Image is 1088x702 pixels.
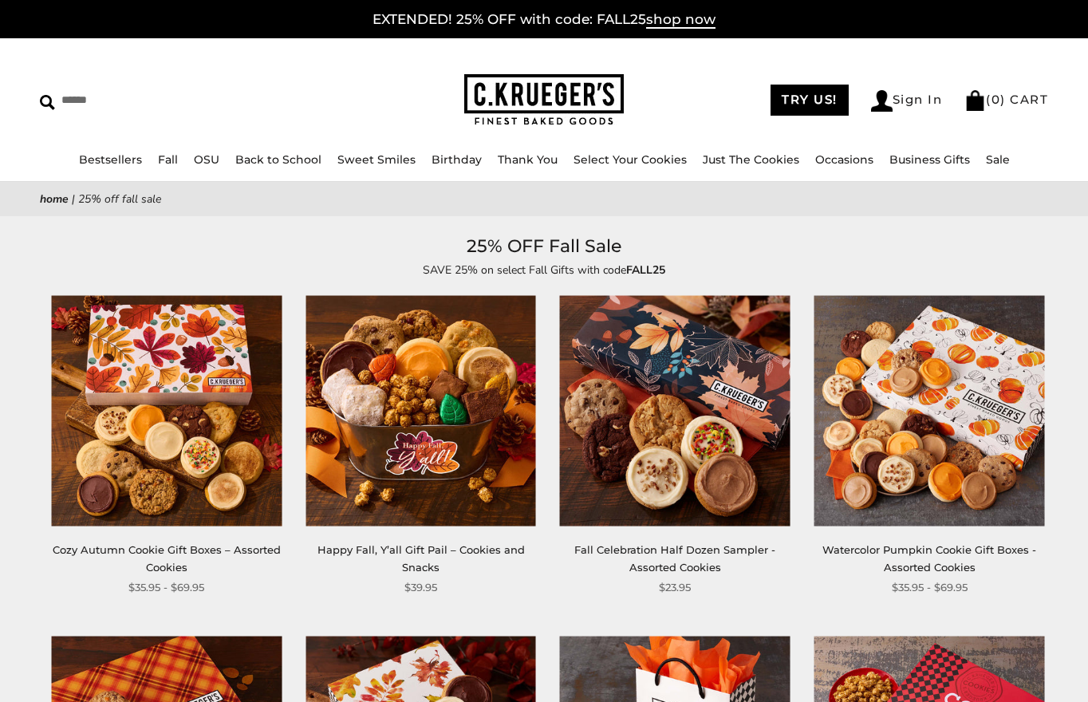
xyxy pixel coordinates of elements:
a: Just The Cookies [703,152,799,167]
img: Search [40,95,55,110]
a: Watercolor Pumpkin Cookie Gift Boxes - Assorted Cookies [822,543,1036,573]
strong: FALL25 [626,262,665,278]
nav: breadcrumbs [40,190,1048,208]
input: Search [40,88,274,112]
a: Sign In [871,90,943,112]
img: Account [871,90,893,112]
a: Thank You [498,152,558,167]
a: Back to School [235,152,321,167]
a: (0) CART [964,92,1048,107]
span: $23.95 [659,579,691,596]
span: $39.95 [404,579,437,596]
a: Home [40,191,69,207]
a: Bestsellers [79,152,142,167]
a: TRY US! [771,85,849,116]
img: Happy Fall, Y’all Gift Pail – Cookies and Snacks [306,296,536,526]
a: Select Your Cookies [574,152,687,167]
span: $35.95 - $69.95 [892,579,968,596]
img: Watercolor Pumpkin Cookie Gift Boxes - Assorted Cookies [814,296,1045,526]
a: Birthday [432,152,482,167]
a: Happy Fall, Y’all Gift Pail – Cookies and Snacks [317,543,525,573]
a: Fall [158,152,178,167]
a: Sweet Smiles [337,152,416,167]
a: Occasions [815,152,873,167]
a: Fall Celebration Half Dozen Sampler - Assorted Cookies [574,543,775,573]
span: 25% OFF Fall Sale [78,191,161,207]
span: 0 [991,92,1001,107]
img: Cozy Autumn Cookie Gift Boxes – Assorted Cookies [51,296,282,526]
a: EXTENDED! 25% OFF with code: FALL25shop now [373,11,715,29]
span: | [72,191,75,207]
a: OSU [194,152,219,167]
img: Fall Celebration Half Dozen Sampler - Assorted Cookies [560,296,790,526]
img: C.KRUEGER'S [464,74,624,126]
img: Bag [964,90,986,111]
h1: 25% OFF Fall Sale [64,232,1024,261]
a: Sale [986,152,1010,167]
span: shop now [646,11,715,29]
a: Cozy Autumn Cookie Gift Boxes – Assorted Cookies [53,543,281,573]
span: $35.95 - $69.95 [128,579,204,596]
p: SAVE 25% on select Fall Gifts with code [177,261,911,279]
a: Business Gifts [889,152,970,167]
